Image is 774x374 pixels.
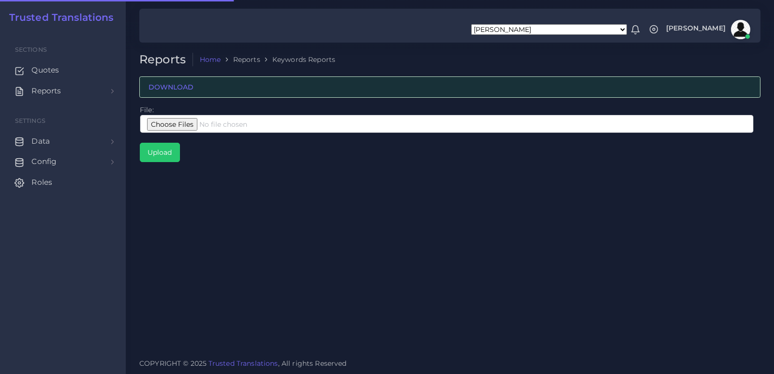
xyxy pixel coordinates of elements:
h2: Reports [139,53,193,67]
span: Roles [31,177,52,188]
a: Roles [7,172,119,193]
span: Reports [31,86,61,96]
a: Trusted Translations [208,359,278,368]
a: Quotes [7,60,119,80]
li: Reports [221,55,260,64]
input: Upload [140,143,179,162]
a: DOWNLOAD [149,83,194,91]
span: Quotes [31,65,59,75]
span: , All rights Reserved [278,359,347,369]
span: [PERSON_NAME] [666,25,726,31]
a: Reports [7,81,119,101]
li: Keywords Reports [260,55,335,64]
span: Data [31,136,50,147]
span: Sections [15,46,47,53]
a: Home [200,55,221,64]
span: Config [31,156,57,167]
span: COPYRIGHT © 2025 [139,359,347,369]
span: Settings [15,117,45,124]
a: Data [7,131,119,151]
td: File: [139,105,754,163]
img: avatar [731,20,750,39]
a: [PERSON_NAME]avatar [661,20,754,39]
a: Trusted Translations [2,12,114,23]
a: Config [7,151,119,172]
